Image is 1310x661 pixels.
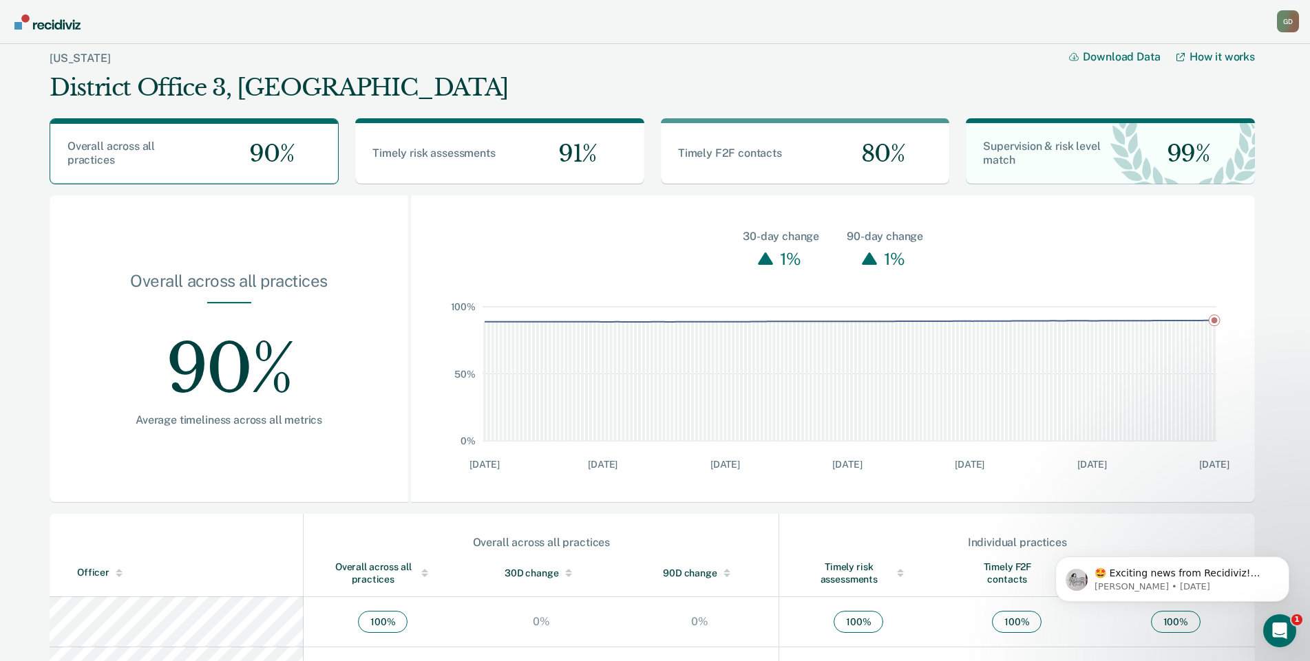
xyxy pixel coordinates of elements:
span: 🤩 Exciting news from Recidiviz! Starting [DATE] if a client is marked in ATLAS (in employment his... [60,40,235,133]
text: [DATE] [470,459,500,470]
div: 1% [777,245,805,272]
iframe: Intercom live chat [1263,614,1296,647]
text: [DATE] [1200,459,1229,470]
div: 0% [529,615,553,628]
span: 91% [547,140,597,168]
th: Toggle SortBy [304,550,462,597]
span: 100 % [358,611,408,633]
iframe: Intercom notifications message [1035,528,1310,624]
text: [DATE] [955,459,984,470]
div: Officer [77,567,297,578]
span: 90% [238,140,294,168]
span: Supervision & risk level match [983,140,1100,166]
div: 90-day change [847,228,923,245]
text: [DATE] [833,459,863,470]
a: How it works [1176,50,1255,63]
div: 30D change [489,567,593,579]
div: Overall across all practices [331,561,434,585]
span: 100 % [834,611,883,633]
th: Toggle SortBy [620,550,779,597]
span: 80% [850,140,905,168]
span: 99% [1156,140,1210,168]
div: 0% [688,615,712,628]
div: Timely F2F contacts [965,561,1068,585]
span: 100 % [992,611,1042,633]
div: District Office 3, [GEOGRAPHIC_DATA] [50,74,509,102]
span: Timely F2F contacts [678,147,782,160]
div: G D [1277,10,1299,32]
button: Profile dropdown button [1277,10,1299,32]
text: [DATE] [1077,459,1107,470]
div: Individual practices [780,536,1254,549]
p: Message from Kim, sent 24w ago [60,53,237,65]
div: Timely risk assessments [807,561,910,585]
div: 30-day change [743,228,819,245]
img: Recidiviz [14,14,81,30]
div: 1% [880,245,909,272]
span: 1 [1291,614,1302,625]
button: Download Data [1069,50,1176,63]
th: Toggle SortBy [938,550,1096,597]
div: Overall across all practices [304,536,778,549]
span: Overall across all practices [67,140,155,166]
th: Toggle SortBy [462,550,620,597]
a: [US_STATE] [50,52,110,65]
th: Toggle SortBy [50,550,304,597]
div: 90% [94,303,364,413]
text: [DATE] [710,459,740,470]
div: Overall across all practices [94,271,364,302]
span: Timely risk assessments [372,147,495,160]
text: [DATE] [588,459,617,470]
div: Average timeliness across all metrics [94,413,364,426]
div: 90D change [648,567,751,579]
th: Toggle SortBy [779,550,938,597]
